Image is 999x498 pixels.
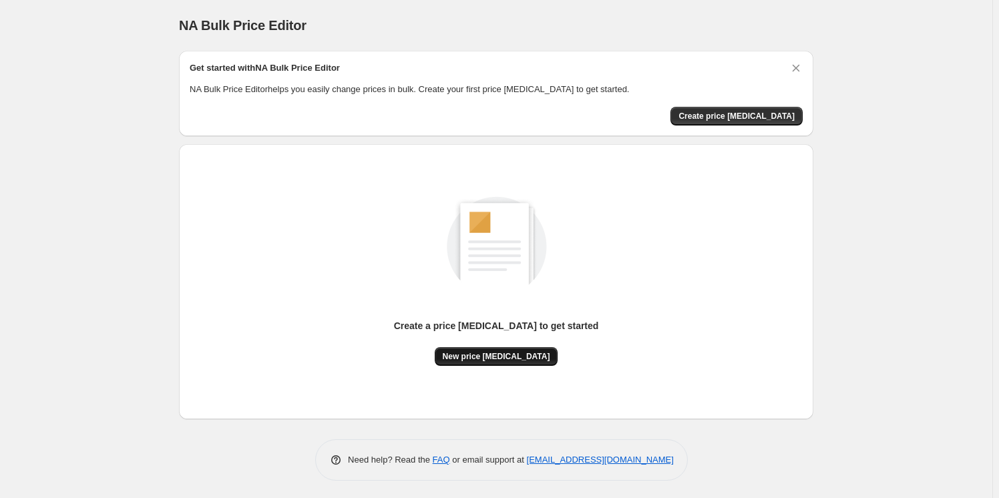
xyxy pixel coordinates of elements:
[678,111,795,121] span: Create price [MEDICAL_DATA]
[190,61,340,75] h2: Get started with NA Bulk Price Editor
[789,61,803,75] button: Dismiss card
[527,455,674,465] a: [EMAIL_ADDRESS][DOMAIN_NAME]
[433,455,450,465] a: FAQ
[435,347,558,366] button: New price [MEDICAL_DATA]
[394,319,599,332] p: Create a price [MEDICAL_DATA] to get started
[443,351,550,362] span: New price [MEDICAL_DATA]
[348,455,433,465] span: Need help? Read the
[670,107,803,126] button: Create price change job
[190,83,803,96] p: NA Bulk Price Editor helps you easily change prices in bulk. Create your first price [MEDICAL_DAT...
[179,18,307,33] span: NA Bulk Price Editor
[450,455,527,465] span: or email support at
